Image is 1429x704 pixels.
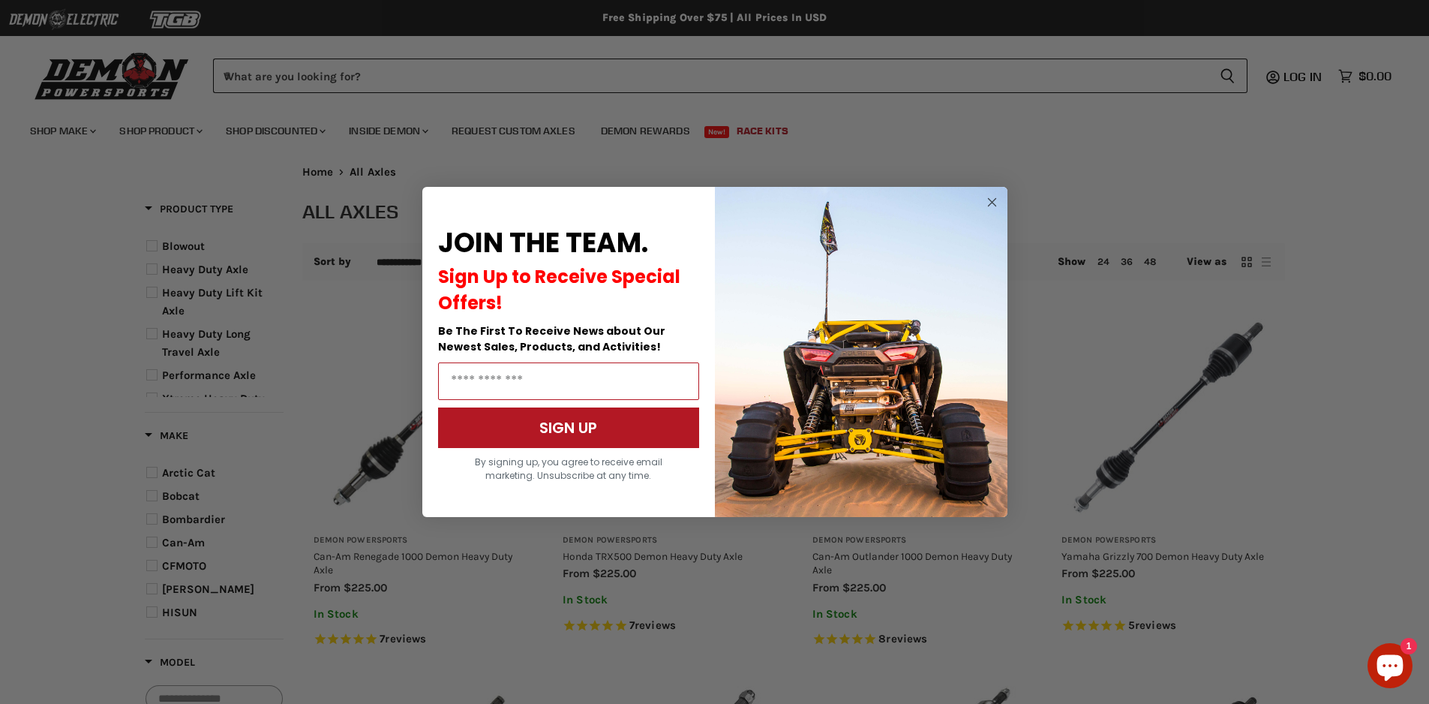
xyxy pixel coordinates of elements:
inbox-online-store-chat: Shopify online store chat [1363,643,1417,692]
img: a9095488-b6e7-41ba-879d-588abfab540b.jpeg [715,187,1007,517]
span: Sign Up to Receive Special Offers! [438,264,680,315]
span: JOIN THE TEAM. [438,224,648,262]
button: Close dialog [983,193,1001,212]
button: SIGN UP [438,408,699,448]
span: Be The First To Receive News about Our Newest Sales, Products, and Activities! [438,323,665,354]
span: By signing up, you agree to receive email marketing. Unsubscribe at any time. [475,456,662,482]
input: Email Address [438,363,699,400]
